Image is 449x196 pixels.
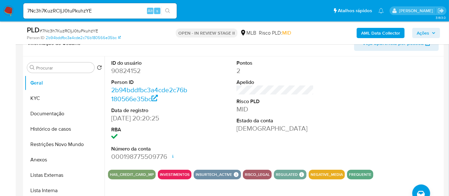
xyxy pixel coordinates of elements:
[236,105,314,114] dd: MID
[282,29,291,37] span: MID
[23,7,177,15] input: Pesquise usuários ou casos...
[436,15,446,20] span: 3.163.0
[40,28,98,34] span: # 7Nc3h7KuzRCIjJ0tuPkuhzYE
[399,8,435,14] p: erico.trevizan@mercadopago.com.br
[259,29,291,37] span: Risco PLD:
[111,126,189,133] dt: RBA
[236,60,314,67] dt: Pontos
[111,145,189,152] dt: Número da conta
[156,8,158,14] span: s
[25,167,105,183] button: Listas Externas
[111,66,189,75] dd: 90824152
[338,7,372,14] span: Atalhos rápidos
[236,79,314,86] dt: Apelido
[148,8,153,14] span: Alt
[25,75,105,91] button: Geral
[111,79,189,86] dt: Person ID
[361,28,400,38] b: AML Data Collector
[236,117,314,124] dt: Estado da conta
[111,114,189,123] dd: [DATE] 20:20:25
[25,91,105,106] button: KYC
[27,25,40,35] b: PLD
[36,65,92,71] input: Procurar
[30,65,35,70] button: Procurar
[111,85,187,103] a: 2b94bddfbc3a4cde2c76b180566e35bc
[236,66,314,75] dd: 2
[111,152,189,161] dd: 000198775509776
[357,28,405,38] button: AML Data Collector
[236,124,314,133] dd: [DEMOGRAPHIC_DATA]
[25,106,105,121] button: Documentação
[161,6,174,15] button: search-icon
[236,98,314,105] dt: Risco PLD
[417,28,429,38] span: Ações
[25,152,105,167] button: Anexos
[240,29,256,37] div: MLB
[111,107,189,114] dt: Data de registro
[25,121,105,137] button: Histórico de casos
[378,8,384,13] a: Notificações
[97,65,102,72] button: Retornar ao pedido padrão
[46,35,121,41] a: 2b94bddfbc3a4cde2c76b180566e35bc
[28,40,81,46] h1: Informação do Usuário
[412,28,440,38] button: Ações
[25,137,105,152] button: Restrições Novo Mundo
[27,35,44,41] b: Person ID
[111,60,189,67] dt: ID do usuário
[176,29,237,37] p: OPEN - IN REVIEW STAGE II
[437,7,444,14] a: Sair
